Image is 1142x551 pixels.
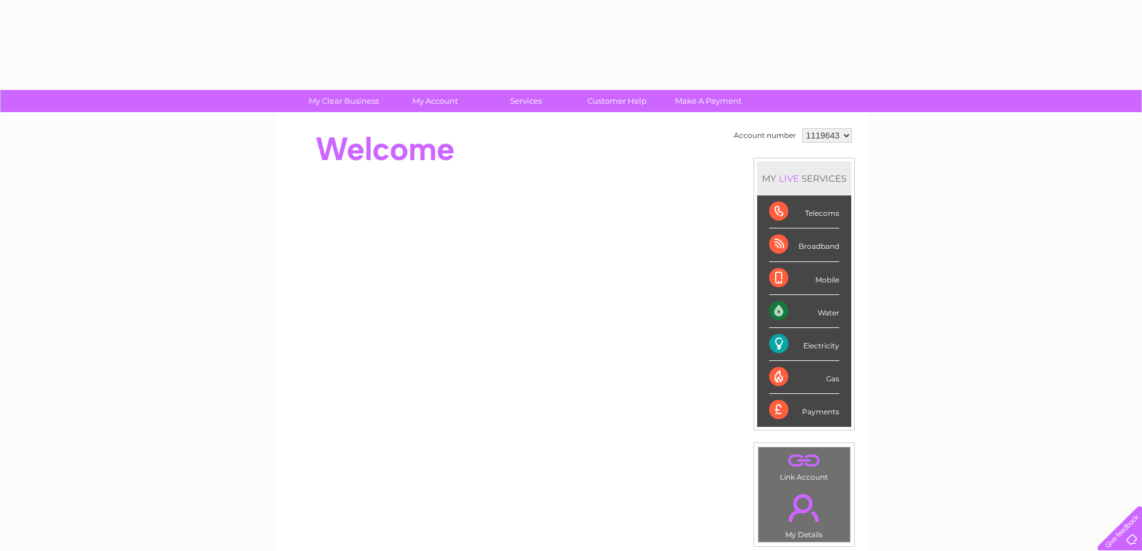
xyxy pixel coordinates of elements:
div: LIVE [776,173,801,184]
div: Gas [769,361,839,394]
a: . [761,487,847,529]
div: Water [769,295,839,328]
a: My Clear Business [294,90,393,112]
div: Mobile [769,262,839,295]
a: Customer Help [568,90,667,112]
div: Payments [769,394,839,426]
a: Services [477,90,575,112]
a: . [761,450,847,471]
a: My Account [385,90,484,112]
td: Link Account [758,447,851,484]
div: Telecoms [769,195,839,228]
td: Account number [731,125,799,146]
a: Make A Payment [659,90,758,112]
div: Broadband [769,228,839,261]
div: MY SERVICES [757,161,851,195]
div: Electricity [769,328,839,361]
td: My Details [758,484,851,543]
